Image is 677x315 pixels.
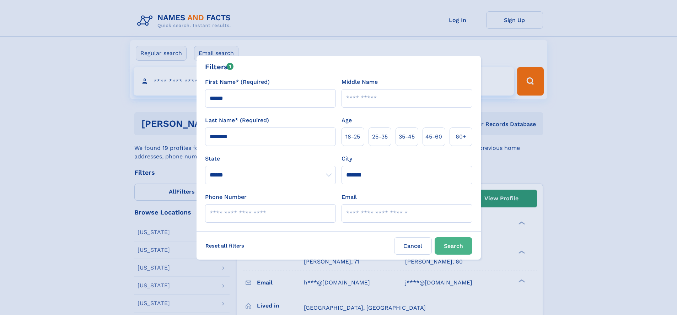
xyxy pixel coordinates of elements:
[394,237,432,255] label: Cancel
[342,116,352,125] label: Age
[205,78,270,86] label: First Name* (Required)
[435,237,472,255] button: Search
[342,193,357,201] label: Email
[456,132,466,141] span: 60+
[425,132,442,141] span: 45‑60
[345,132,360,141] span: 18‑25
[205,116,269,125] label: Last Name* (Required)
[399,132,415,141] span: 35‑45
[342,78,378,86] label: Middle Name
[201,237,249,254] label: Reset all filters
[372,132,388,141] span: 25‑35
[342,154,352,163] label: City
[205,154,336,163] label: State
[205,193,247,201] label: Phone Number
[205,61,234,72] div: Filters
